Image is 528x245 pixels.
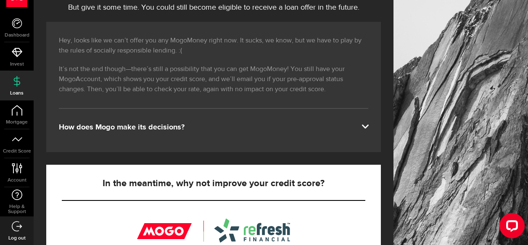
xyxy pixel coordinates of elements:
[59,64,368,95] p: It’s not the end though—there’s still a possibility that you can get MogoMoney! You still have yo...
[46,2,381,13] p: But give it some time. You could still become eligible to receive a loan offer in the future.
[493,210,528,245] iframe: LiveChat chat widget
[62,179,365,189] h5: In the meantime, why not improve your credit score?
[59,36,368,56] p: Hey, looks like we can’t offer you any MogoMoney right now. It sucks, we know, but we have to pla...
[59,122,368,132] div: How does Mogo make its decisions?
